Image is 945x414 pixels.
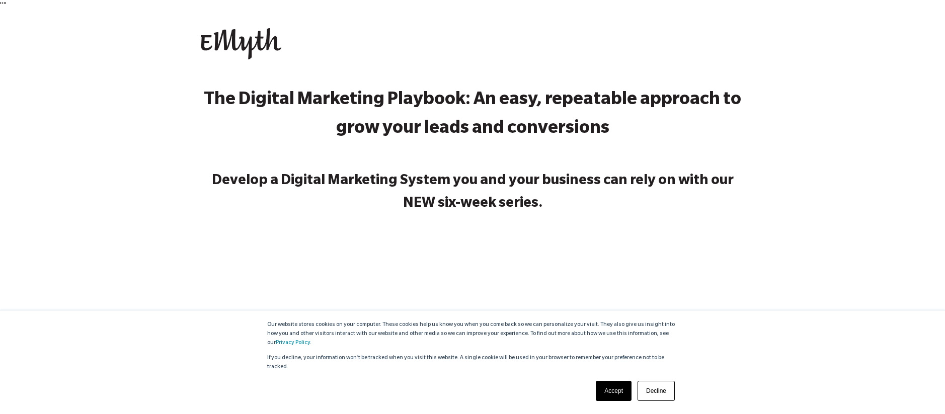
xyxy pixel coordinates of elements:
[276,340,310,346] a: Privacy Policy
[212,174,734,212] strong: Develop a Digital Marketing System you and your business can rely on with our NEW six-week series.
[895,366,945,414] iframe: Chat Widget
[596,381,632,401] a: Accept
[267,354,678,372] p: If you decline, your information won’t be tracked when you visit this website. A single cookie wi...
[267,320,678,348] p: Our website stores cookies on your computer. These cookies help us know you when you come back so...
[638,381,675,401] a: Decline
[204,92,741,139] strong: The Digital Marketing Playbook: An easy, repeatable approach to grow your leads and conversions
[201,28,281,59] img: EMyth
